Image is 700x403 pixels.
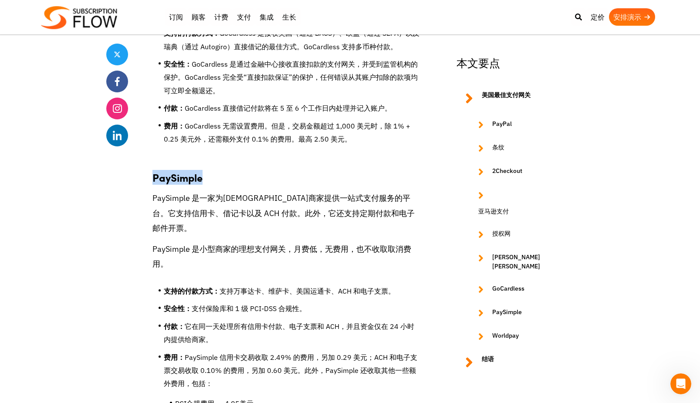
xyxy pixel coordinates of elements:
a: 支付 [233,8,255,26]
a: GoCardless [470,284,585,295]
a: 2Checkout [470,166,585,177]
a: PaySimple [470,308,585,318]
font: 顾客 [192,13,206,21]
font: 安排演示 [613,13,641,21]
font: GoCardless 直接借记付款将在 5 至 6 个工作日内处理并记入账户。 [185,104,392,112]
font: 授权网 [492,230,511,237]
a: 美国最佳支付网关 [457,91,585,106]
a: 生长 [278,8,301,26]
a: 条纹 [470,143,585,153]
font: 它在同一天处理所有信用卡付款、电子支票和 ACH，并且资金仅在 24 小时内提供给商家。 [164,322,414,344]
iframe: 对讲机实时聊天 [670,373,691,394]
font: 支持的付款方式： [164,287,220,295]
font: GoCardless 无需设置费用。但是，交易金额超过 1,000 美元时，除 1% + 0.25 美元外，还需额外支付 0.1% 的费用。最高 2.50 美元。 [164,122,410,143]
a: 计费 [210,8,233,26]
a: [PERSON_NAME][PERSON_NAME] [470,253,585,271]
font: GoCardless [492,284,524,292]
font: 生长 [282,13,296,21]
a: PayPal [470,119,585,130]
font: PaySimple 信用卡交易收取 2.49% 的费用，另加 0.29 美元；ACH 和电子支票交易收取 0.10% 的费用，另加 0.60 美元。此外，PaySimple 还收取其他一些额外费... [164,353,417,388]
font: 集成 [260,13,274,21]
font: GoCardless 是通过金融中心接收直接扣款的支付网关，并受到监管机构的保护。GoCardless 完全受“直接扣款保证”的保护，任何错误从其账户扣除的款项均可立即全额退还。 [164,60,418,95]
font: 付款： [164,322,185,331]
font: 安全性： [164,60,192,68]
font: PaySimple 是小型商家的理想支付网关，月费低，无费用，也不收取取消费用。 [152,244,411,269]
font: 条纹 [492,143,504,151]
font: GoCardless 是接收英国（通过 BACS）、欧盟（通过 SEPA）以及瑞典（通过 Autogiro）直接借记的最佳方式。GoCardless 支持多币种付款。 [164,29,419,51]
font: 结语 [482,355,494,363]
a: 集成 [255,8,278,26]
font: [PERSON_NAME][PERSON_NAME] [492,253,540,270]
a: 顾客 [187,8,210,26]
a: 结语 [457,355,585,370]
font: 支付保险库和 1 级 PCI-DSS 合规性。 [192,304,306,313]
font: 安全性： [164,304,192,313]
font: 亚马逊支付 [478,207,509,215]
font: PaySimple [152,170,203,185]
font: 本文要点 [457,54,500,70]
img: 订阅流程 [41,6,117,29]
font: Worldpay [492,332,519,339]
font: 付款： [164,104,185,112]
font: PaySimple [492,308,522,316]
a: Worldpay [470,331,585,342]
font: PaySimple 是一家为[DEMOGRAPHIC_DATA]商家提供一站式支付服务的平台。它支持信用卡、借记卡以及 ACH 付款。此外，它还支持定期付款和电子邮件开票。 [152,193,415,233]
font: 美国最佳支付网关 [482,91,531,99]
a: 订阅 [165,8,187,26]
font: 支持万事达卡、维萨卡、美国运通卡、ACH 和电子支票。 [220,287,395,295]
a: 安排演示 [609,8,655,26]
font: 2Checkout [492,167,522,175]
a: 授权网 [470,229,585,240]
a: 定价 [586,8,609,26]
font: 支付 [237,13,251,21]
font: PayPal [492,120,512,128]
font: 费用： [164,353,185,362]
font: 订阅 [169,13,183,21]
font: 定价 [591,13,605,21]
a: 亚马逊支付 [470,207,585,216]
font: 计费 [214,13,228,21]
font: 费用： [164,122,185,130]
